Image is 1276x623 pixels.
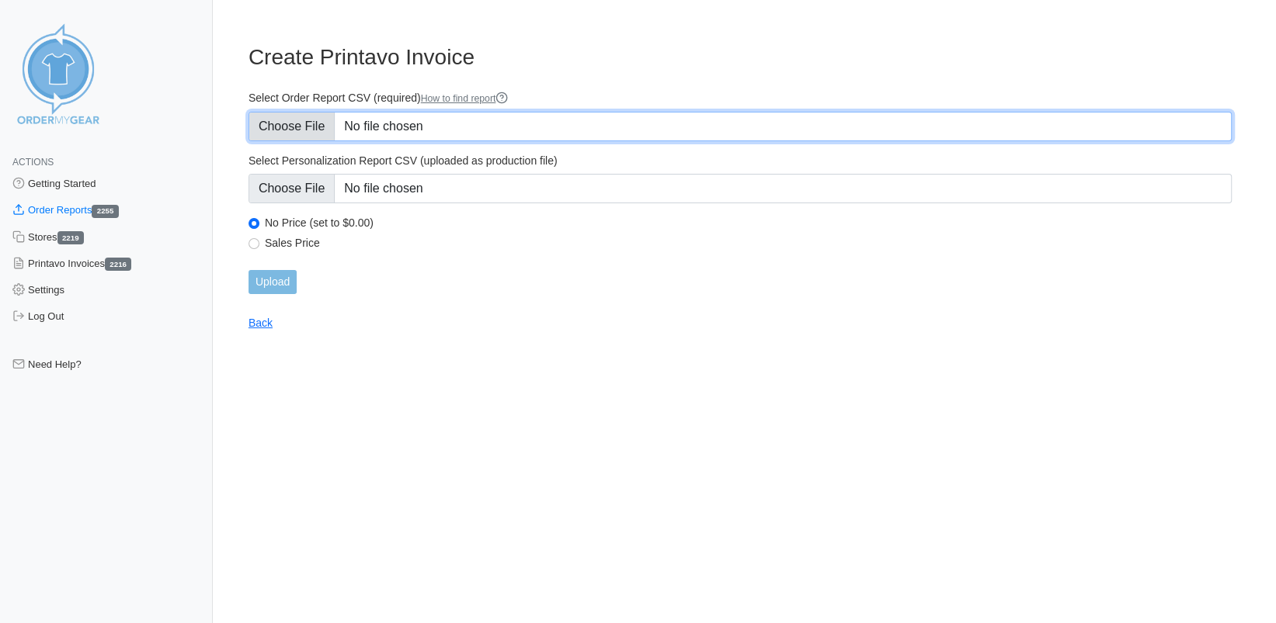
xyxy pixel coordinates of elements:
span: 2255 [92,205,118,218]
h3: Create Printavo Invoice [249,44,1232,71]
label: No Price (set to $0.00) [265,216,1232,230]
span: 2216 [105,258,131,271]
a: How to find report [421,93,509,104]
span: 2219 [57,231,84,244]
label: Sales Price [265,236,1232,250]
input: Upload [249,270,297,294]
label: Select Order Report CSV (required) [249,91,1232,106]
label: Select Personalization Report CSV (uploaded as production file) [249,154,1232,168]
span: Actions [12,157,54,168]
a: Back [249,317,273,329]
